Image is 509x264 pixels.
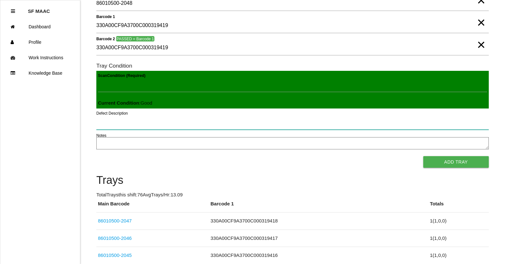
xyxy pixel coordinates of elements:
[96,110,128,116] label: Defect Description
[0,19,80,34] a: Dashboard
[96,200,209,212] th: Main Barcode
[28,4,50,14] p: SF MAAC
[0,50,80,65] a: Work Instructions
[209,230,428,247] td: 330A00CF9A3700C000319417
[96,191,489,199] p: Total Trays this shift: 76 Avg Trays /Hr: 13.09
[96,14,115,19] b: Barcode 1
[0,65,80,81] a: Knowledge Base
[209,212,428,230] td: 330A00CF9A3700C000319418
[98,100,152,106] span: : Good
[96,63,489,69] h6: Tray Condition
[209,200,428,212] th: Barcode 1
[98,235,132,241] a: 86010500-2046
[98,252,132,258] a: 86010500-2045
[428,212,489,230] td: 1 ( 1 , 0 , 0 )
[423,156,489,168] button: Add Tray
[428,200,489,212] th: Totals
[0,34,80,50] a: Profile
[428,230,489,247] td: 1 ( 1 , 0 , 0 )
[477,10,485,23] span: Clear Input
[477,32,485,45] span: Clear Input
[98,73,145,78] b: Scan Condition (Required)
[11,4,15,19] div: Close
[116,36,154,42] span: PASSED = Barcode 1
[98,100,139,106] b: Current Condition
[96,133,106,138] label: Notes
[98,218,132,223] a: 86010500-2047
[96,174,489,186] h4: Trays
[96,36,115,41] b: Barcode 2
